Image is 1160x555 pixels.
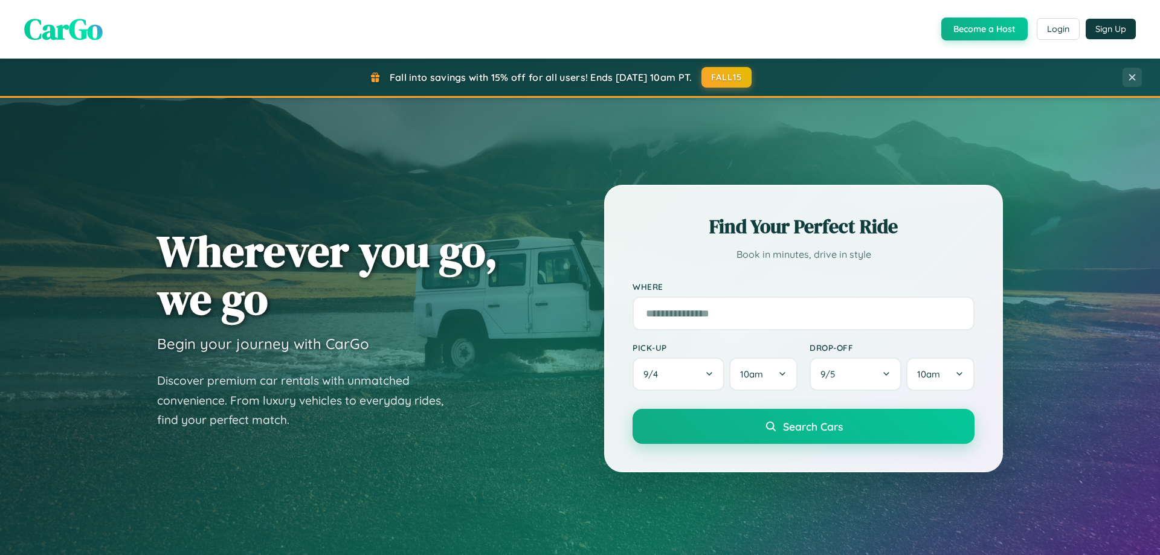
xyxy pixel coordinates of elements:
[157,371,459,430] p: Discover premium car rentals with unmatched convenience. From luxury vehicles to everyday rides, ...
[157,227,498,322] h1: Wherever you go, we go
[740,368,763,380] span: 10am
[157,335,369,353] h3: Begin your journey with CarGo
[917,368,940,380] span: 10am
[1037,18,1080,40] button: Login
[783,420,843,433] span: Search Cars
[633,358,724,391] button: 9/4
[633,281,975,292] label: Where
[1086,19,1136,39] button: Sign Up
[24,9,103,49] span: CarGo
[701,67,752,88] button: FALL15
[633,409,975,444] button: Search Cars
[810,342,975,353] label: Drop-off
[729,358,797,391] button: 10am
[810,358,901,391] button: 9/5
[633,213,975,240] h2: Find Your Perfect Ride
[820,368,841,380] span: 9 / 5
[390,71,692,83] span: Fall into savings with 15% off for all users! Ends [DATE] 10am PT.
[906,358,975,391] button: 10am
[643,368,664,380] span: 9 / 4
[941,18,1028,40] button: Become a Host
[633,342,797,353] label: Pick-up
[633,246,975,263] p: Book in minutes, drive in style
